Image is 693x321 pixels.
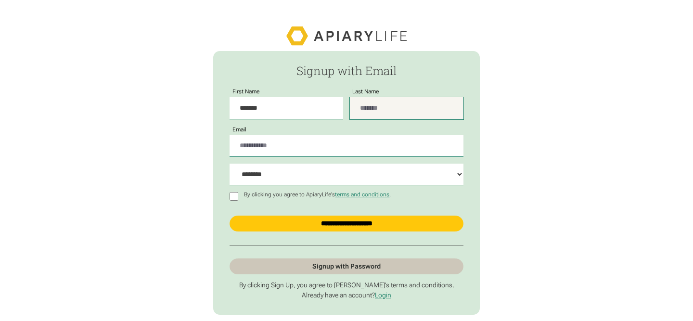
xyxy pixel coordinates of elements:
[230,291,463,299] p: Already have an account?
[230,127,249,133] label: Email
[230,281,463,289] p: By clicking Sign Up, you agree to [PERSON_NAME]’s terms and conditions.
[230,89,262,95] label: First Name
[350,89,382,95] label: Last Name
[242,192,394,198] p: By clicking you agree to ApiaryLife's .
[335,191,389,198] a: terms and conditions
[230,64,463,77] h2: Signup with Email
[213,51,480,315] form: Passwordless Signup
[230,258,463,274] a: Signup with Password
[375,291,391,299] a: Login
